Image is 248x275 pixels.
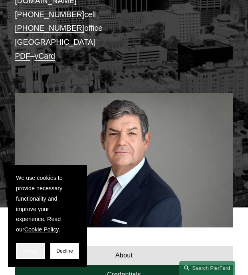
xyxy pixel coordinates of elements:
[24,226,59,233] a: Cookie Policy
[35,52,55,60] a: vCard
[179,261,235,275] a: Search this site
[15,246,233,265] a: About
[8,165,87,267] section: Cookie banner
[15,10,84,19] a: [PHONE_NUMBER]
[23,248,38,254] span: Accept
[50,243,79,259] button: Decline
[15,52,30,60] a: PDF
[56,248,73,254] span: Decline
[16,173,79,235] p: We use cookies to provide necessary functionality and improve your experience. Read our .
[15,24,84,32] a: [PHONE_NUMBER]
[16,243,45,259] button: Accept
